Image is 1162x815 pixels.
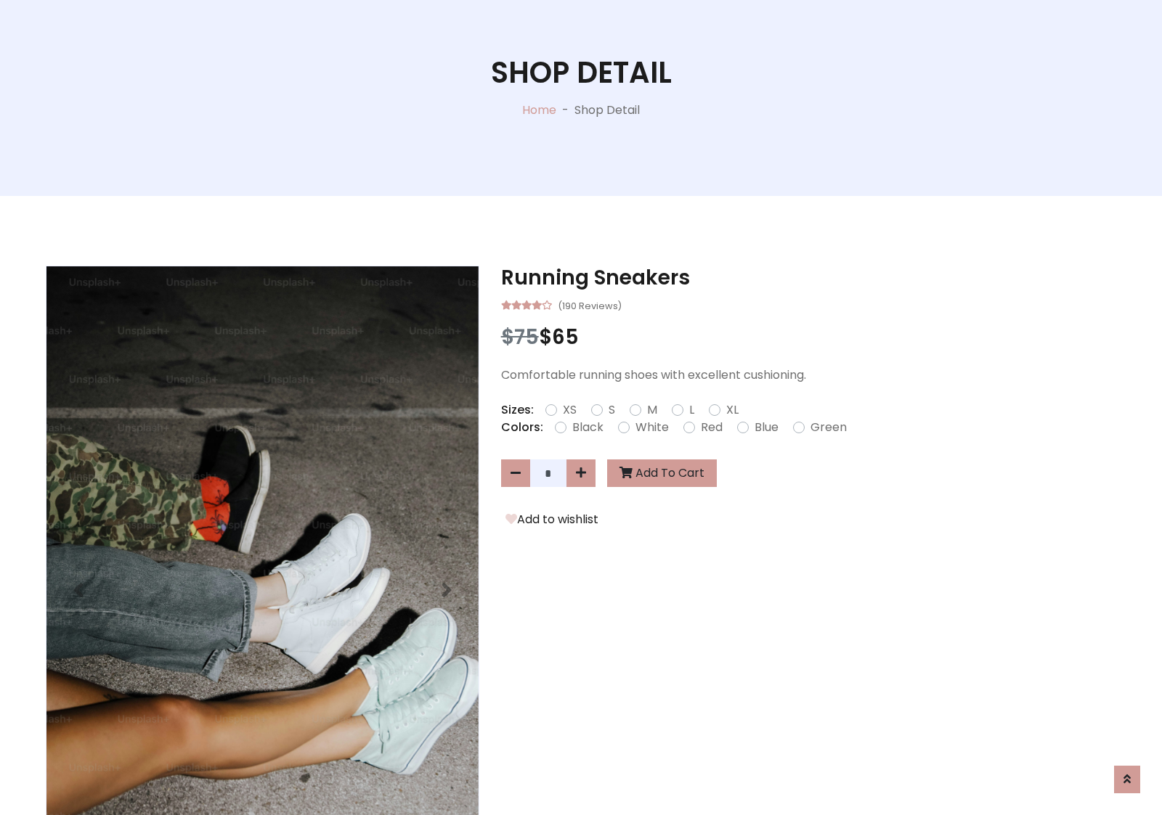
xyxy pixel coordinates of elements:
[491,55,672,90] h1: Shop Detail
[572,419,604,436] label: Black
[689,401,694,419] label: L
[755,419,779,436] label: Blue
[552,323,579,351] span: 65
[607,459,717,487] button: Add To Cart
[522,102,556,118] a: Home
[609,401,615,419] label: S
[563,401,577,419] label: XS
[726,401,739,419] label: XL
[501,366,1116,384] p: Comfortable running shoes with excellent cushioning.
[501,401,534,419] p: Sizes:
[501,419,543,436] p: Colors:
[701,419,723,436] label: Red
[501,266,1116,290] h3: Running Sneakers
[556,102,574,119] p: -
[501,510,603,529] button: Add to wishlist
[635,419,669,436] label: White
[810,419,847,436] label: Green
[647,401,657,419] label: M
[501,325,1116,350] h3: $
[501,323,539,351] span: $75
[558,296,622,314] small: (190 Reviews)
[574,102,640,119] p: Shop Detail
